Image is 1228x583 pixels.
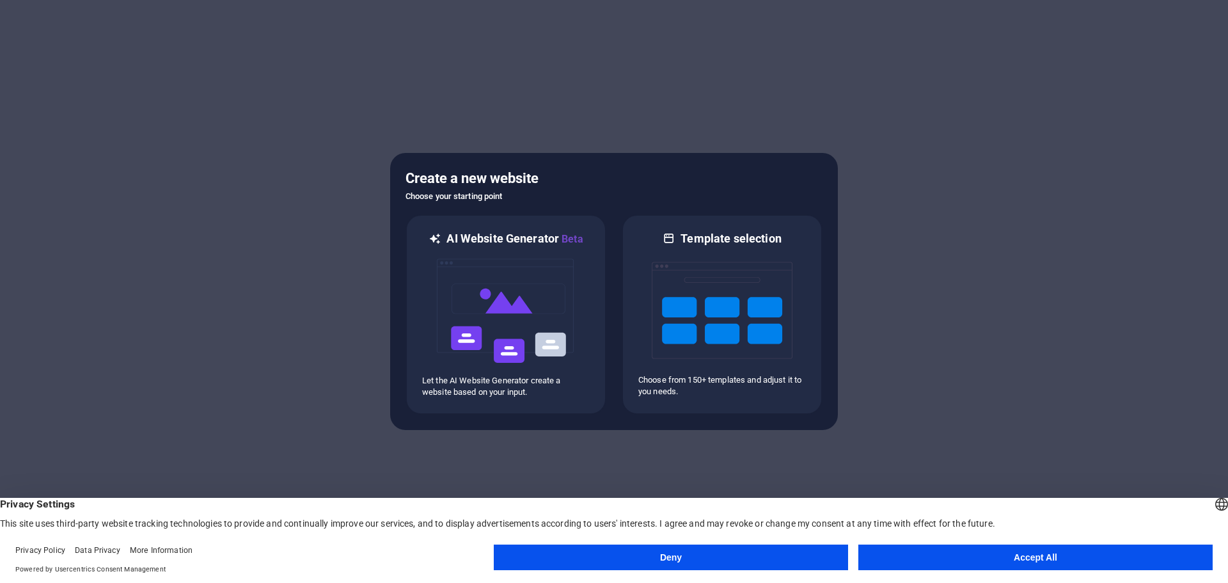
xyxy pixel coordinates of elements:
h5: Create a new website [405,168,823,189]
span: Beta [559,233,583,245]
img: ai [436,247,576,375]
p: Choose from 150+ templates and adjust it to you needs. [638,374,806,397]
p: Let the AI Website Generator create a website based on your input. [422,375,590,398]
h6: Choose your starting point [405,189,823,204]
div: AI Website GeneratorBetaaiLet the AI Website Generator create a website based on your input. [405,214,606,415]
div: Template selectionChoose from 150+ templates and adjust it to you needs. [622,214,823,415]
h6: AI Website Generator [446,231,583,247]
h6: Template selection [681,231,781,246]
